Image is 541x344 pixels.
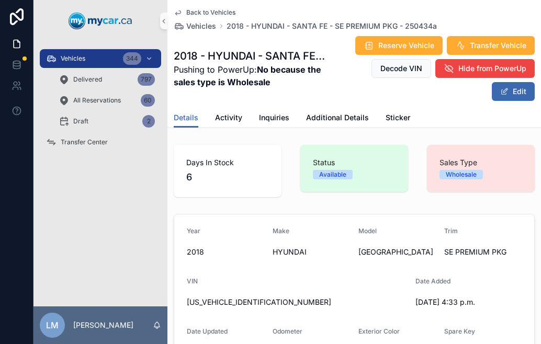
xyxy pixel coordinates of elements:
[273,247,350,257] span: HYUNDAI
[141,94,155,107] div: 60
[40,133,161,152] a: Transfer Center
[52,91,161,110] a: All Reservations60
[174,21,216,31] a: Vehicles
[61,54,85,63] span: Vehicles
[73,75,102,84] span: Delivered
[273,327,302,335] span: Odometer
[52,70,161,89] a: Delivered797
[187,297,407,307] span: [US_VEHICLE_IDENTIFICATION_NUMBER]
[215,112,242,123] span: Activity
[371,59,431,78] button: Decode VIN
[174,63,325,88] span: Pushing to PowerUp:
[187,227,200,235] span: Year
[138,73,155,86] div: 797
[444,247,522,257] span: SE PREMIUM PKG
[174,49,325,63] h1: 2018 - HYUNDAI - SANTA FE - SE PREMIUM PKG - 250434a
[142,115,155,128] div: 2
[187,247,264,257] span: 2018
[46,319,59,331] span: LM
[187,277,198,285] span: VIN
[259,108,289,129] a: Inquiries
[186,157,269,168] span: Days In Stock
[259,112,289,123] span: Inquiries
[186,8,235,17] span: Back to Vehicles
[187,327,228,335] span: Date Updated
[435,59,535,78] button: Hide from PowerUp
[273,227,289,235] span: Make
[319,170,346,179] div: Available
[174,8,235,17] a: Back to Vehicles
[355,36,443,55] button: Reserve Vehicle
[358,227,377,235] span: Model
[415,277,450,285] span: Date Added
[33,42,167,165] div: scrollable content
[306,112,369,123] span: Additional Details
[470,40,526,51] span: Transfer Vehicle
[439,157,522,168] span: Sales Type
[227,21,437,31] a: 2018 - HYUNDAI - SANTA FE - SE PREMIUM PKG - 250434a
[306,108,369,129] a: Additional Details
[378,40,434,51] span: Reserve Vehicle
[444,227,458,235] span: Trim
[358,247,436,257] span: [GEOGRAPHIC_DATA]
[61,138,108,146] span: Transfer Center
[52,112,161,131] a: Draft2
[174,112,198,123] span: Details
[380,63,422,74] span: Decode VIN
[358,327,400,335] span: Exterior Color
[215,108,242,129] a: Activity
[447,36,535,55] button: Transfer Vehicle
[73,320,133,330] p: [PERSON_NAME]
[313,157,396,168] span: Status
[386,108,410,129] a: Sticker
[186,21,216,31] span: Vehicles
[458,63,526,74] span: Hide from PowerUp
[415,297,493,307] span: [DATE] 4:33 p.m.
[69,13,132,29] img: App logo
[40,49,161,68] a: Vehicles344
[73,96,121,105] span: All Reservations
[186,170,269,185] span: 6
[444,327,475,335] span: Spare Key
[73,117,88,125] span: Draft
[174,108,198,128] a: Details
[492,82,535,101] button: Edit
[123,52,141,65] div: 344
[386,112,410,123] span: Sticker
[446,170,477,179] div: Wholesale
